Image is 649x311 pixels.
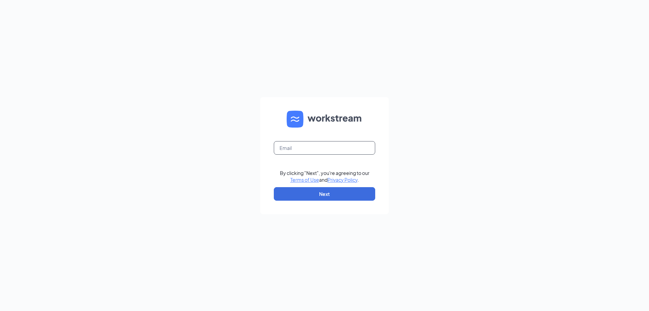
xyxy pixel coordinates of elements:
button: Next [274,187,375,201]
div: By clicking "Next", you're agreeing to our and . [280,170,369,183]
img: WS logo and Workstream text [287,111,362,128]
a: Terms of Use [290,177,319,183]
input: Email [274,141,375,155]
a: Privacy Policy [328,177,358,183]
